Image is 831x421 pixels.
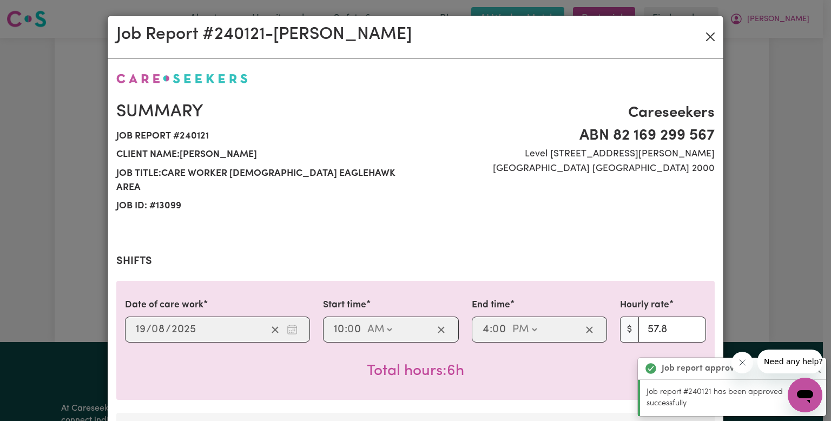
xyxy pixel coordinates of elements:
span: Total hours worked: 6 hours [367,364,464,379]
p: Job report #240121 has been approved successfully [647,386,820,410]
input: ---- [171,321,196,338]
button: Enter the date of care work [283,321,301,338]
label: Hourly rate [620,298,669,312]
span: / [166,324,171,336]
span: Client name: [PERSON_NAME] [116,146,409,164]
label: Start time [323,298,366,312]
input: -- [152,321,166,338]
strong: Job report approved [662,362,744,375]
span: Job title: Care worker [DEMOGRAPHIC_DATA] eaglehawk area [116,165,409,198]
h2: Summary [116,102,409,122]
span: 0 [151,324,158,335]
span: Careseekers [422,102,715,124]
span: Job report # 240121 [116,127,409,146]
input: -- [333,321,345,338]
input: -- [482,321,490,338]
span: 0 [347,324,354,335]
iframe: Close message [731,352,753,373]
iframe: Message from company [757,350,822,373]
span: Job ID: # 13099 [116,197,409,215]
h2: Shifts [116,255,715,268]
span: : [490,324,492,336]
span: ABN 82 169 299 567 [422,124,715,147]
input: -- [348,321,362,338]
iframe: Button to launch messaging window [788,378,822,412]
label: Date of care work [125,298,203,312]
span: Need any help? [6,8,65,16]
span: Level [STREET_ADDRESS][PERSON_NAME] [422,147,715,161]
span: / [146,324,151,336]
span: 0 [492,324,499,335]
button: Clear date [267,321,283,338]
h2: Job Report # 240121 - [PERSON_NAME] [116,24,412,45]
span: $ [620,317,639,343]
label: End time [472,298,510,312]
span: : [345,324,347,336]
img: Careseekers logo [116,74,248,83]
input: -- [135,321,146,338]
input: -- [493,321,507,338]
button: Close [702,28,719,45]
span: [GEOGRAPHIC_DATA] [GEOGRAPHIC_DATA] 2000 [422,162,715,176]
